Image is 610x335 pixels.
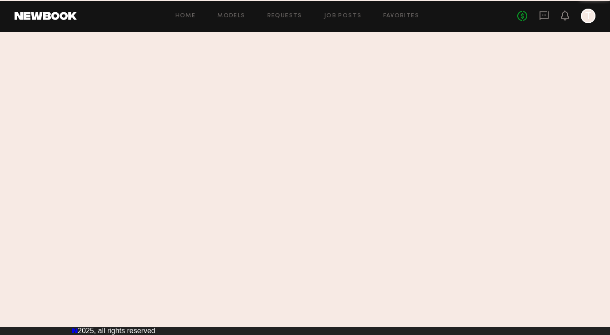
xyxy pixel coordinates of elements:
[581,9,595,23] a: T
[175,13,196,19] a: Home
[267,13,302,19] a: Requests
[324,13,362,19] a: Job Posts
[78,327,155,335] span: 2025, all rights reserved
[383,13,419,19] a: Favorites
[217,13,245,19] a: Models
